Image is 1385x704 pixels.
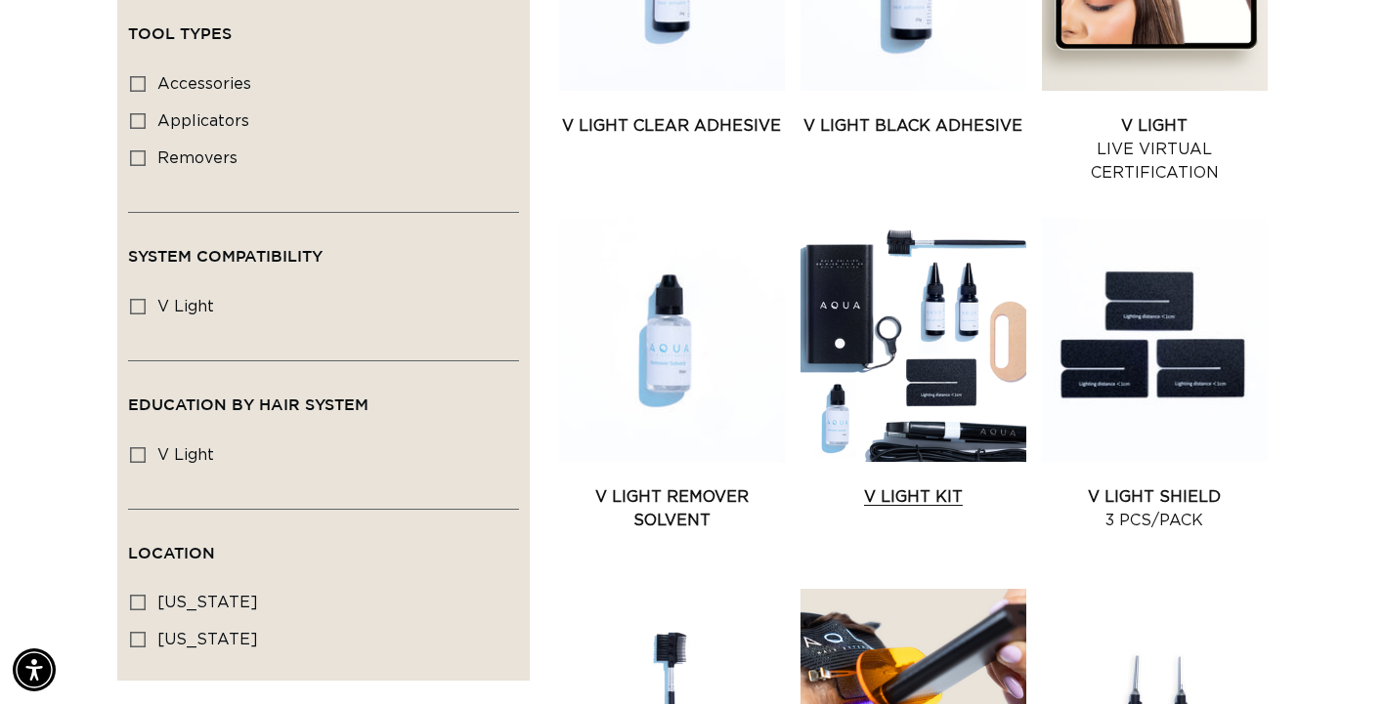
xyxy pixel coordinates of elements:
[157,113,249,129] span: applicators
[559,485,785,532] a: V Light Remover Solvent
[1042,114,1268,185] a: V Light Live Virtual Certification
[157,595,258,610] span: [US_STATE]
[801,485,1026,509] a: V Light Kit
[128,213,519,283] summary: System Compatibility (0 selected)
[157,150,238,166] span: removers
[128,510,519,580] summary: Location (0 selected)
[128,361,519,432] summary: Education By Hair system (0 selected)
[801,114,1026,138] a: V Light Black Adhesive
[13,648,56,691] div: Accessibility Menu
[157,76,251,92] span: accessories
[157,447,214,463] span: V Light
[157,632,258,647] span: [US_STATE]
[128,544,215,561] span: Location
[559,114,785,138] a: V Light Clear Adhesive
[128,24,232,42] span: Tool Types
[128,395,368,413] span: Education By Hair system
[1042,485,1268,532] a: V Light Shield 3 pcs/pack
[128,247,323,265] span: System Compatibility
[157,299,214,314] span: v light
